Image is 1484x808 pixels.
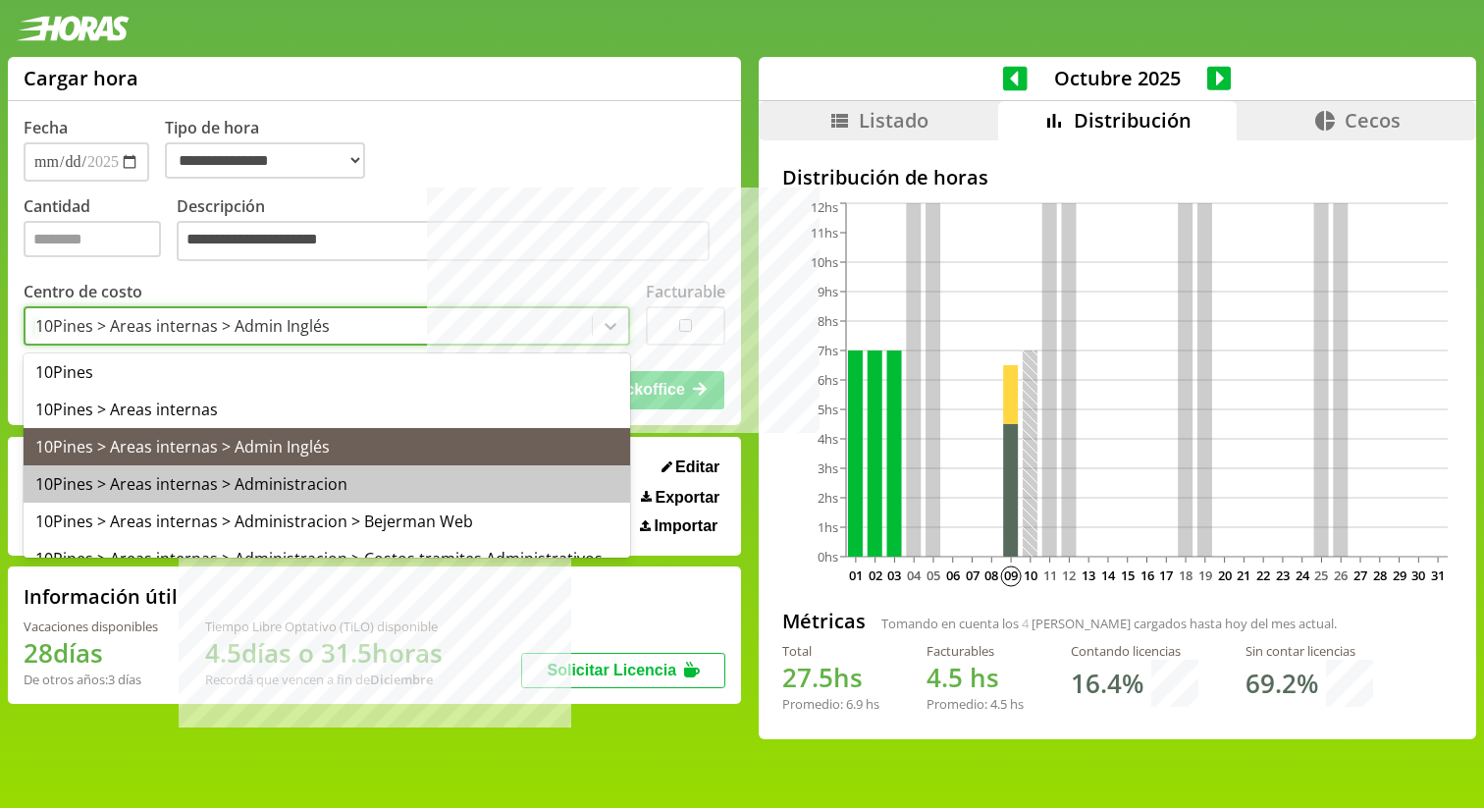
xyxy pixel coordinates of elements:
[849,566,863,584] text: 01
[24,618,158,635] div: Vacaciones disponibles
[1276,566,1290,584] text: 23
[1074,107,1192,134] span: Distribución
[675,458,719,476] span: Editar
[1345,107,1401,134] span: Cecos
[24,221,161,257] input: Cantidad
[177,195,725,267] label: Descripción
[1101,566,1116,584] text: 14
[818,371,838,389] tspan: 6hs
[846,695,863,713] span: 6.9
[811,224,838,242] tspan: 11hs
[24,583,178,610] h2: Información útil
[24,635,158,671] h1: 28 días
[1296,566,1310,584] text: 24
[811,198,838,216] tspan: 12hs
[782,660,833,695] span: 27.5
[869,566,882,584] text: 02
[818,518,838,536] tspan: 1hs
[965,566,979,584] text: 07
[24,353,630,391] div: 10Pines
[1245,666,1318,701] h1: 69.2 %
[1245,642,1373,660] div: Sin contar licencias
[1028,65,1207,91] span: Octubre 2025
[24,391,630,428] div: 10Pines > Areas internas
[24,195,177,267] label: Cantidad
[1353,566,1367,584] text: 27
[1198,566,1212,584] text: 19
[646,281,725,302] label: Facturable
[782,164,1453,190] h2: Distribución de horas
[1159,566,1173,584] text: 17
[818,489,838,507] tspan: 2hs
[907,566,922,584] text: 04
[946,566,960,584] text: 06
[24,428,630,465] div: 10Pines > Areas internas > Admin Inglés
[1411,566,1425,584] text: 30
[24,671,158,688] div: De otros años: 3 días
[205,671,443,688] div: Recordá que vencen a fin de
[782,695,879,713] div: Promedio: hs
[656,458,726,477] button: Editar
[1004,566,1018,584] text: 09
[881,615,1337,632] span: Tomando en cuenta los [PERSON_NAME] cargados hasta hoy del mes actual.
[521,653,725,688] button: Solicitar Licencia
[818,283,838,300] tspan: 9hs
[1071,642,1198,660] div: Contando licencias
[205,618,443,635] div: Tiempo Libre Optativo (TiLO) disponible
[927,660,963,695] span: 4.5
[818,312,838,330] tspan: 8hs
[1062,566,1076,584] text: 12
[887,566,901,584] text: 03
[818,548,838,566] tspan: 0hs
[984,566,998,584] text: 08
[927,642,1024,660] div: Facturables
[24,503,630,540] div: 10Pines > Areas internas > Administracion > Bejerman Web
[177,221,710,262] textarea: Descripción
[24,281,142,302] label: Centro de costo
[654,517,717,535] span: Importar
[1431,566,1445,584] text: 31
[635,488,725,508] button: Exportar
[165,117,381,182] label: Tipo de hora
[538,381,685,398] span: Enviar al backoffice
[370,671,433,688] b: Diciembre
[1024,566,1037,584] text: 10
[547,662,676,678] span: Solicitar Licencia
[1334,566,1348,584] text: 26
[818,430,838,448] tspan: 4hs
[927,566,940,584] text: 05
[24,465,630,503] div: 10Pines > Areas internas > Administracion
[782,660,879,695] h1: hs
[165,142,365,179] select: Tipo de hora
[205,635,443,671] h1: 4.5 días o 31.5 horas
[1256,566,1270,584] text: 22
[1373,566,1387,584] text: 28
[16,16,130,41] img: logotipo
[1217,566,1231,584] text: 20
[990,695,1007,713] span: 4.5
[818,459,838,477] tspan: 3hs
[927,660,1024,695] h1: hs
[818,401,838,418] tspan: 5hs
[1237,566,1250,584] text: 21
[859,107,928,134] span: Listado
[1121,566,1135,584] text: 15
[1071,666,1143,701] h1: 16.4 %
[782,642,879,660] div: Total
[1082,566,1095,584] text: 13
[818,342,838,359] tspan: 7hs
[656,489,720,507] span: Exportar
[24,65,138,91] h1: Cargar hora
[1043,566,1057,584] text: 11
[1139,566,1153,584] text: 16
[35,315,330,337] div: 10Pines > Areas internas > Admin Inglés
[1022,615,1029,632] span: 4
[1314,566,1328,584] text: 25
[927,695,1024,713] div: Promedio: hs
[1179,566,1192,584] text: 18
[24,540,630,577] div: 10Pines > Areas internas > Administracion > Costos tramites Administrativos
[1392,566,1405,584] text: 29
[24,117,68,138] label: Fecha
[782,608,866,634] h2: Métricas
[811,253,838,271] tspan: 10hs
